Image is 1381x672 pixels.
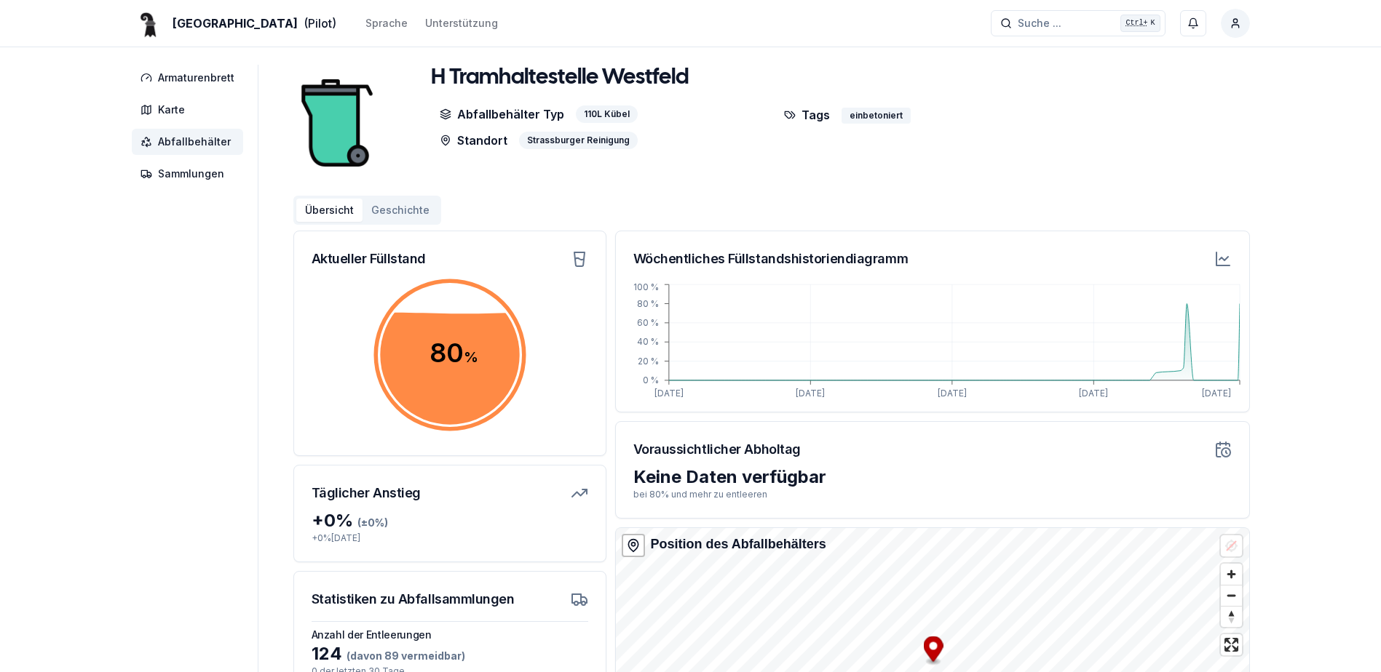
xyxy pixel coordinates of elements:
[312,483,421,503] h3: Täglicher Anstieg
[784,105,830,124] p: Tags
[357,516,388,529] span: (± 0 %)
[296,199,363,222] button: Übersicht
[633,439,801,460] h3: Voraussichtlicher Abholtag
[312,642,588,665] div: 124
[158,167,224,181] span: Sammlungen
[633,249,909,269] h3: Wöchentliches Füllstandshistoriendiagramm
[842,108,911,124] div: einbetoniert
[636,298,658,309] tspan: 80 %
[158,71,234,85] span: Armaturenbrett
[1221,535,1242,556] button: Location not available
[923,636,943,666] div: Map marker
[633,489,1232,500] p: bei 80% und mehr zu entleeren
[1221,585,1242,606] button: Zoom out
[519,132,638,149] div: Strassburger Reinigung
[312,509,588,532] div: + 0 %
[1018,16,1061,31] span: Suche ...
[633,281,658,292] tspan: 100 %
[991,10,1166,36] button: Suche ...Ctrl+K
[440,105,564,123] p: Abfallbehälter Typ
[158,103,185,117] span: Karte
[158,135,231,149] span: Abfallbehälter
[365,16,408,31] div: Sprache
[431,65,689,91] h1: H Tramhaltestelle Westfeld
[1079,388,1108,399] tspan: [DATE]
[1221,606,1242,627] button: Reset bearing to north
[637,356,658,367] tspan: 20 %
[636,336,658,347] tspan: 40 %
[132,161,249,187] a: Sammlungen
[312,589,515,609] h3: Statistiken zu Abfallsammlungen
[633,465,1232,489] div: Keine Daten verfügbar
[1202,388,1231,399] tspan: [DATE]
[132,6,167,41] img: Basel Logo
[132,15,336,32] a: [GEOGRAPHIC_DATA](Pilot)
[312,628,588,642] h3: Anzahl der Entleerungen
[937,388,966,399] tspan: [DATE]
[363,199,438,222] button: Geschichte
[132,65,249,91] a: Armaturenbrett
[293,65,381,181] img: bin Image
[1221,607,1242,627] span: Reset bearing to north
[312,532,588,544] p: + 0 % [DATE]
[1221,634,1242,655] button: Enter fullscreen
[642,375,658,385] tspan: 0 %
[312,249,426,269] h3: Aktueller Füllstand
[425,15,498,32] a: Unterstützung
[304,15,336,32] span: (Pilot)
[132,129,249,155] a: Abfallbehälter
[651,534,826,554] div: Position des Abfallbehälters
[365,15,408,32] button: Sprache
[173,15,298,32] span: [GEOGRAPHIC_DATA]
[1221,564,1242,585] button: Zoom in
[636,317,658,328] tspan: 60 %
[1221,585,1242,606] span: Zoom out
[654,388,683,399] tspan: [DATE]
[576,105,638,123] div: 110L Kübel
[440,132,507,149] p: Standort
[342,649,465,662] span: (davon 89 vermeidbar)
[132,97,249,123] a: Karte
[796,388,825,399] tspan: [DATE]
